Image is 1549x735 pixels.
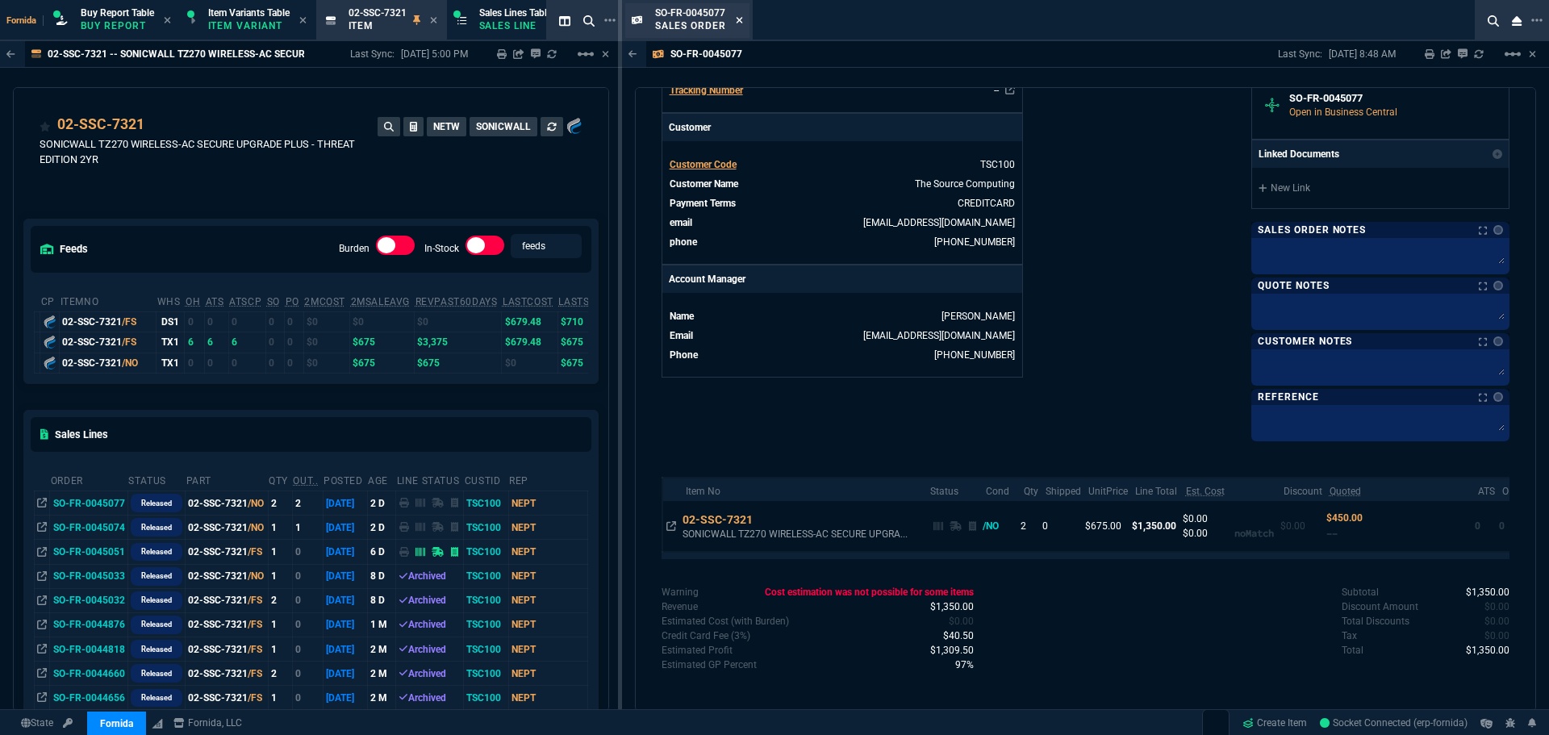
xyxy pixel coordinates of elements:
tr: undefined [669,347,1016,363]
th: ATS [1472,478,1496,501]
td: $0 [303,353,349,373]
td: [DATE] [323,516,367,540]
nx-icon: Close Tab [299,15,307,27]
tr: 320-616-0355 [669,234,1016,250]
p: [DATE] 5:00 PM [401,48,468,61]
a: -- [994,85,999,96]
td: 02-SSC-7321 [186,491,268,516]
abbr: Total units in inventory. [186,296,200,307]
span: 0 [1484,616,1509,627]
td: [DATE] [323,564,367,588]
span: email [670,217,692,228]
td: 2 M [367,637,395,662]
p: undefined [662,658,757,672]
span: -- [1326,528,1338,540]
th: Status [924,478,980,501]
span: Fornida [6,15,44,26]
th: Order [50,468,127,491]
h5: feeds [40,241,88,257]
p: undefined [1342,614,1409,629]
td: 0 [266,311,285,332]
div: 02-SSC-7321 [62,356,153,370]
span: 0.97 [955,659,974,670]
td: 1 [268,637,292,662]
td: $0 [415,311,502,332]
p: Buy Report [81,19,154,32]
p: Cost with burden [662,614,789,629]
td: $0 [350,311,415,332]
td: 6 [228,332,266,353]
p: Customer [662,114,1022,141]
span: Sales Lines Table [479,7,552,19]
p: spec.value [916,643,975,658]
th: WHS [157,289,185,312]
td: 2 D [367,491,395,516]
a: (469) 485-5103 [934,349,1015,361]
tr: undefined [669,195,1016,211]
span: Socket Connected (erp-fornida) [1320,717,1468,729]
th: cp [40,289,60,312]
span: /FS [248,644,262,655]
p: Customer Notes [1258,335,1352,348]
tr: undefined [669,176,1016,192]
td: 1 [268,516,292,540]
mat-icon: Example home icon [1503,44,1522,64]
td: TX1 [157,332,185,353]
a: [EMAIL_ADDRESS][DOMAIN_NAME] [863,330,1015,341]
nx-icon: Open In Opposite Panel [37,570,47,582]
p: Linked Documents [1259,147,1339,161]
th: Cond [979,478,1017,501]
nx-icon: Close Tab [430,15,437,27]
nx-icon: Split Panels [553,11,577,31]
th: age [367,468,395,491]
span: 1350 [930,601,974,612]
td: SO-FR-0045051 [50,540,127,564]
tr: undefined [669,308,1016,324]
td: $675 [350,332,415,353]
div: Archived [399,569,461,583]
p: spec.value [941,658,975,672]
td: 2 [292,491,323,516]
span: 1309.5 [930,645,974,656]
p: SONICWALL TZ270 WIRELESS-AC SECURE UPGRADE PLUS - THREAT EDITION 2YR [40,136,378,167]
nx-icon: Close Tab [164,15,171,27]
p: $1,350.00 [1132,519,1176,533]
p: $0.00 [1183,526,1234,541]
a: [EMAIL_ADDRESS][DOMAIN_NAME] [863,217,1015,228]
p: Sales Line [479,19,552,32]
span: Phone [670,349,698,361]
a: msbcCompanyName [169,716,247,730]
p: Account Manager [662,265,1022,293]
td: $0 [502,353,557,373]
p: Released [141,594,172,607]
span: 02-SSC-7321 [349,7,407,19]
td: 0 [285,311,304,332]
td: $675 [415,353,502,373]
td: [DATE] [323,491,367,516]
p: spec.value [1470,599,1510,614]
td: 2 [268,491,292,516]
nx-icon: Open In Opposite Panel [37,644,47,655]
td: 1 [268,612,292,637]
td: 1 [268,540,292,564]
td: NEPT [508,491,587,516]
td: $710 [557,311,612,332]
p: undefined [1342,643,1363,658]
span: Cost estimation was not possible for some items [765,587,974,598]
p: spec.value [750,585,975,599]
td: TX1 [157,353,185,373]
nx-icon: Close Tab [736,15,743,27]
span: /FS [248,595,262,606]
abbr: Total units in inventory => minus on SO => plus on PO [206,296,224,307]
p: Sales Order Notes [1258,223,1366,236]
div: Burden [376,236,415,261]
td: TSC100 [464,516,508,540]
span: /NO [122,357,138,369]
div: Archived [399,642,461,657]
p: Last Sync: [1278,48,1329,61]
p: Released [141,497,172,510]
nx-icon: Open New Tab [1531,13,1543,28]
h5: Sales Lines [40,427,108,442]
span: /NO [248,570,264,582]
td: 02-SSC-7321 [186,516,268,540]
